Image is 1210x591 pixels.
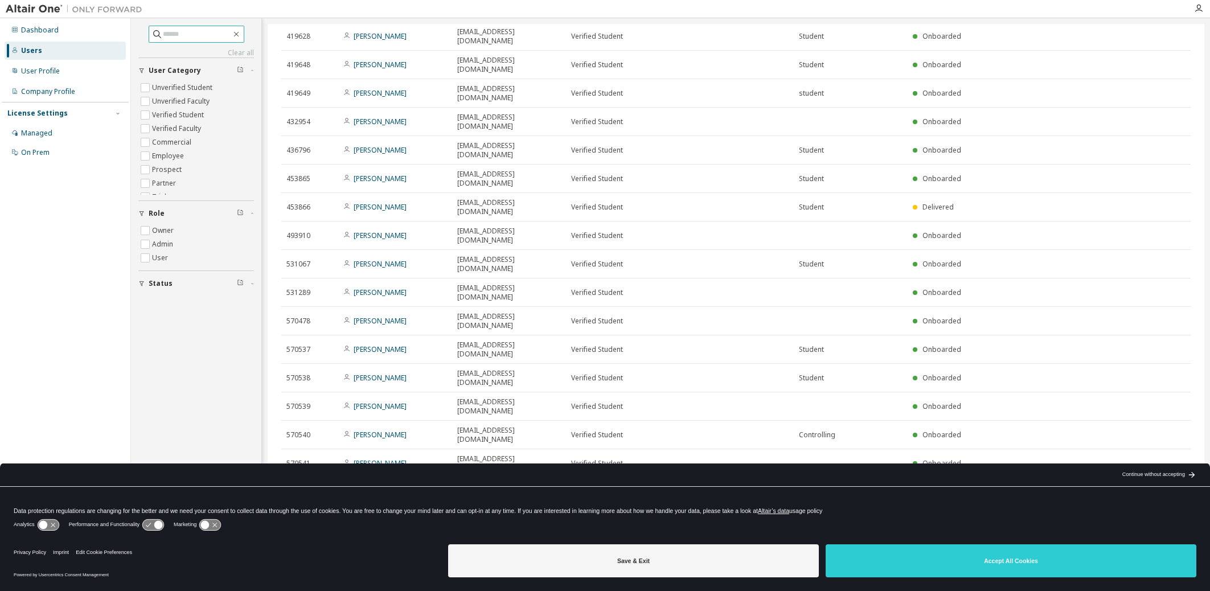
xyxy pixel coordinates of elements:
[21,148,50,157] div: On Prem
[149,279,173,288] span: Status
[571,288,623,297] span: Verified Student
[799,374,824,383] span: Student
[354,316,407,326] a: [PERSON_NAME]
[571,231,623,240] span: Verified Student
[286,231,310,240] span: 493910
[799,89,824,98] span: student
[922,117,961,126] span: Onboarded
[457,84,561,102] span: [EMAIL_ADDRESS][DOMAIN_NAME]
[571,402,623,411] span: Verified Student
[571,374,623,383] span: Verified Student
[152,190,169,204] label: Trial
[457,255,561,273] span: [EMAIL_ADDRESS][DOMAIN_NAME]
[138,48,254,58] a: Clear all
[571,317,623,326] span: Verified Student
[799,174,824,183] span: Student
[237,279,244,288] span: Clear filter
[354,60,407,69] a: [PERSON_NAME]
[286,402,310,411] span: 570539
[354,430,407,440] a: [PERSON_NAME]
[922,31,961,41] span: Onboarded
[152,108,206,122] label: Verified Student
[922,88,961,98] span: Onboarded
[21,26,59,35] div: Dashboard
[571,459,623,468] span: Verified Student
[922,373,961,383] span: Onboarded
[457,369,561,387] span: [EMAIL_ADDRESS][DOMAIN_NAME]
[354,373,407,383] a: [PERSON_NAME]
[457,170,561,188] span: [EMAIL_ADDRESS][DOMAIN_NAME]
[457,340,561,359] span: [EMAIL_ADDRESS][DOMAIN_NAME]
[354,174,407,183] a: [PERSON_NAME]
[354,458,407,468] a: [PERSON_NAME]
[152,95,212,108] label: Unverified Faculty
[922,145,961,155] span: Onboarded
[457,198,561,216] span: [EMAIL_ADDRESS][DOMAIN_NAME]
[571,146,623,155] span: Verified Student
[21,46,42,55] div: Users
[286,60,310,69] span: 419648
[138,271,254,296] button: Status
[286,260,310,269] span: 531067
[922,344,961,354] span: Onboarded
[922,259,961,269] span: Onboarded
[571,32,623,41] span: Verified Student
[286,117,310,126] span: 432954
[799,32,824,41] span: Student
[457,141,561,159] span: [EMAIL_ADDRESS][DOMAIN_NAME]
[354,202,407,212] a: [PERSON_NAME]
[286,288,310,297] span: 531289
[21,87,75,96] div: Company Profile
[354,259,407,269] a: [PERSON_NAME]
[152,81,215,95] label: Unverified Student
[286,459,310,468] span: 570541
[237,66,244,75] span: Clear filter
[152,177,178,190] label: Partner
[457,56,561,74] span: [EMAIL_ADDRESS][DOMAIN_NAME]
[286,430,310,440] span: 570540
[286,203,310,212] span: 453866
[922,401,961,411] span: Onboarded
[6,3,148,15] img: Altair One
[152,237,175,251] label: Admin
[799,345,824,354] span: Student
[457,426,561,444] span: [EMAIL_ADDRESS][DOMAIN_NAME]
[922,288,961,297] span: Onboarded
[152,136,194,149] label: Commercial
[354,31,407,41] a: [PERSON_NAME]
[354,117,407,126] a: [PERSON_NAME]
[152,163,184,177] label: Prospect
[457,454,561,473] span: [EMAIL_ADDRESS][DOMAIN_NAME]
[354,145,407,155] a: [PERSON_NAME]
[152,224,176,237] label: Owner
[799,260,824,269] span: Student
[457,284,561,302] span: [EMAIL_ADDRESS][DOMAIN_NAME]
[152,251,170,265] label: User
[286,146,310,155] span: 436796
[7,109,68,118] div: License Settings
[286,317,310,326] span: 570478
[922,316,961,326] span: Onboarded
[799,430,835,440] span: Controlling
[457,227,561,245] span: [EMAIL_ADDRESS][DOMAIN_NAME]
[922,202,954,212] span: Delivered
[354,88,407,98] a: [PERSON_NAME]
[922,60,961,69] span: Onboarded
[571,430,623,440] span: Verified Student
[149,66,201,75] span: User Category
[286,89,310,98] span: 419649
[799,146,824,155] span: Student
[286,374,310,383] span: 570538
[152,122,203,136] label: Verified Faculty
[922,174,961,183] span: Onboarded
[354,344,407,354] a: [PERSON_NAME]
[149,209,165,218] span: Role
[457,397,561,416] span: [EMAIL_ADDRESS][DOMAIN_NAME]
[922,458,961,468] span: Onboarded
[457,113,561,131] span: [EMAIL_ADDRESS][DOMAIN_NAME]
[457,27,561,46] span: [EMAIL_ADDRESS][DOMAIN_NAME]
[922,231,961,240] span: Onboarded
[21,67,60,76] div: User Profile
[354,288,407,297] a: [PERSON_NAME]
[286,174,310,183] span: 453865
